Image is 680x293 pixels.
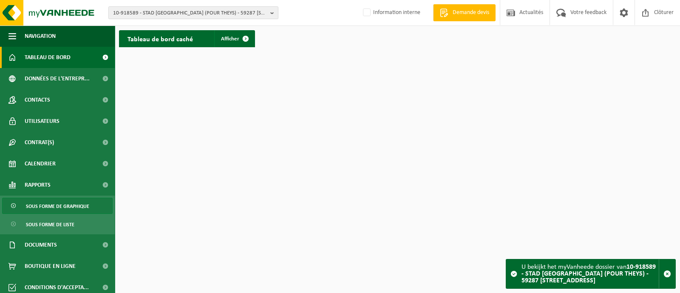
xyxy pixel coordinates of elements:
[108,6,278,19] button: 10-918589 - STAD [GEOGRAPHIC_DATA] (POUR THEYS) - 59287 [STREET_ADDRESS]
[25,47,71,68] span: Tableau de bord
[25,89,50,111] span: Contacts
[113,7,267,20] span: 10-918589 - STAD [GEOGRAPHIC_DATA] (POUR THEYS) - 59287 [STREET_ADDRESS]
[25,132,54,153] span: Contrat(s)
[361,6,420,19] label: Information interne
[26,198,89,214] span: Sous forme de graphique
[450,9,491,17] span: Demande devis
[221,36,239,42] span: Afficher
[25,234,57,256] span: Documents
[2,216,113,232] a: Sous forme de liste
[25,111,59,132] span: Utilisateurs
[25,256,76,277] span: Boutique en ligne
[25,174,51,196] span: Rapports
[25,68,90,89] span: Données de l'entrepr...
[521,264,656,284] strong: 10-918589 - STAD [GEOGRAPHIC_DATA] (POUR THEYS) - 59287 [STREET_ADDRESS]
[521,259,659,288] div: U bekijkt het myVanheede dossier van
[26,216,74,233] span: Sous forme de liste
[25,153,56,174] span: Calendrier
[25,26,56,47] span: Navigation
[214,30,254,47] a: Afficher
[2,198,113,214] a: Sous forme de graphique
[119,30,201,47] h2: Tableau de bord caché
[433,4,496,21] a: Demande devis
